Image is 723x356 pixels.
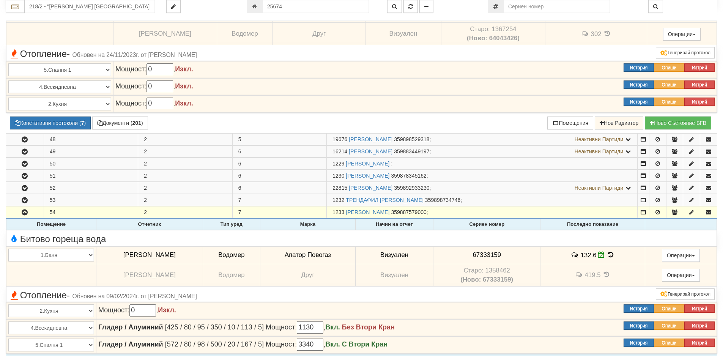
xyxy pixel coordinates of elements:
[654,304,684,313] button: Опиши
[575,185,624,191] span: Неактивни Партиди
[355,246,433,264] td: Визуален
[238,173,241,179] span: 6
[349,185,392,191] a: [PERSON_NAME]
[44,145,138,157] td: 49
[327,182,638,194] td: ;
[138,133,233,145] td: 2
[175,99,193,107] b: Изкл.
[238,136,241,142] span: 5
[332,197,344,203] span: Партида №
[165,340,264,348] span: [572 / 80 / 98 / 500 / 20 / 167 / 5]
[346,173,389,179] a: [PERSON_NAME]
[603,30,611,37] span: История на показанията
[684,339,715,347] button: Изтрий
[441,23,545,45] td: Устройство със сериен номер 1367254 беше подменено от устройство със сериен номер 64043426
[394,148,429,154] span: 359883449197
[138,170,233,181] td: 2
[327,206,638,218] td: ;
[684,98,715,106] button: Изтрий
[581,30,591,37] span: История на забележките
[238,185,241,191] span: 6
[238,197,241,203] span: 7
[165,323,264,331] span: [425 / 80 / 95 / 350 / 10 / 113 / 5]
[394,185,429,191] span: 359892933230
[467,35,520,42] b: (Ново: 64043426)
[203,246,260,264] td: Водомер
[81,120,84,126] b: 7
[425,197,460,203] span: 359898734746
[684,80,715,89] button: Изтрий
[656,288,715,300] button: Генерирай протокол
[139,30,191,37] span: [PERSON_NAME]
[602,271,611,278] span: История на показанията
[540,219,645,230] th: Последно показание
[115,65,193,73] span: Мощност: ,
[98,306,176,314] span: Мощност: ,
[355,264,433,286] td: Визуален
[547,117,594,129] button: Помещения
[138,206,233,218] td: 2
[645,117,711,129] button: Новo Състояние БГВ
[217,23,273,45] td: Водомер
[327,194,638,206] td: ;
[260,246,356,264] td: Апатор Повогаз
[355,219,433,230] th: Начин на отчет
[656,47,715,58] button: Генерирай протокол
[624,304,654,313] button: История
[44,182,138,194] td: 52
[624,98,654,106] button: История
[332,209,344,215] span: Партида №
[654,98,684,106] button: Опиши
[654,63,684,72] button: Опиши
[238,148,241,154] span: 6
[92,117,148,129] button: Документи (201)
[606,251,615,258] span: История на показанията
[72,52,197,58] span: Обновен на 24/11/2023г. от [PERSON_NAME]
[98,340,163,348] strong: Глидер / Алуминий
[138,194,233,206] td: 2
[67,290,70,300] span: -
[570,251,580,258] span: История на забележките
[332,136,347,142] span: Партида №
[115,99,193,107] span: Мощност: ,
[8,290,197,300] span: Отопление
[433,219,540,230] th: Сериен номер
[332,185,347,191] span: Партида №
[591,30,602,38] span: 302
[349,148,392,154] a: [PERSON_NAME]
[44,170,138,181] td: 51
[391,173,426,179] span: 359878345162
[44,206,138,218] td: 54
[663,28,701,41] button: Операции
[123,251,176,258] span: [PERSON_NAME]
[138,158,233,169] td: 2
[175,82,193,90] b: Изкл.
[460,276,513,283] b: (Ново: 67333159)
[115,82,193,90] span: Мощност: ,
[598,252,605,258] i: Редакция Отчет към 01/10/2025
[238,161,241,167] span: 6
[624,80,654,89] button: История
[684,304,715,313] button: Изтрий
[8,234,106,244] span: Битово гореща вода
[44,158,138,169] td: 50
[138,145,233,157] td: 2
[8,49,197,59] span: Отопление
[327,158,638,169] td: ;
[575,136,624,142] span: Неактивни Партиди
[123,271,176,279] span: [PERSON_NAME]
[72,293,197,299] span: Обновен на 09/02/2024г. от [PERSON_NAME]
[575,271,584,278] span: История на забележките
[394,136,429,142] span: 359898529318
[473,251,501,258] span: 67333159
[203,219,260,230] th: Тип уред
[327,145,638,157] td: ;
[346,209,389,215] a: [PERSON_NAME]
[349,136,392,142] a: [PERSON_NAME]
[575,148,624,154] span: Неактивни Партиди
[584,271,600,279] span: 419.5
[158,306,176,314] b: Изкл.
[346,197,424,203] a: ТРЕНДАФИЛ [PERSON_NAME]
[266,340,342,348] span: Мощност: ,
[175,65,193,73] b: Изкл.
